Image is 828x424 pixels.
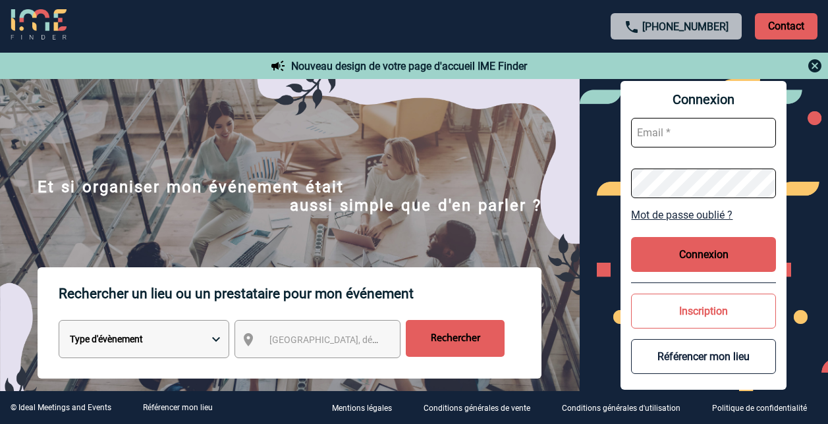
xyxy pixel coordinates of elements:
a: Conditions générales d'utilisation [551,402,702,414]
a: Conditions générales de vente [413,402,551,414]
button: Inscription [631,294,776,329]
a: Mentions légales [321,402,413,414]
a: [PHONE_NUMBER] [642,20,729,33]
img: call-24-px.png [624,19,640,35]
span: [GEOGRAPHIC_DATA], département, région... [269,334,453,345]
a: Mot de passe oublié ? [631,209,776,221]
button: Référencer mon lieu [631,339,776,374]
a: Politique de confidentialité [702,402,828,414]
button: Connexion [631,237,776,272]
p: Conditions générales de vente [424,404,530,413]
input: Rechercher [406,320,505,357]
p: Rechercher un lieu ou un prestataire pour mon événement [59,267,541,320]
p: Contact [755,13,817,40]
input: Email * [631,118,776,147]
div: © Ideal Meetings and Events [11,403,111,412]
a: Référencer mon lieu [143,403,213,412]
p: Politique de confidentialité [712,404,807,413]
p: Conditions générales d'utilisation [562,404,680,413]
span: Connexion [631,92,776,107]
p: Mentions légales [332,404,392,413]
